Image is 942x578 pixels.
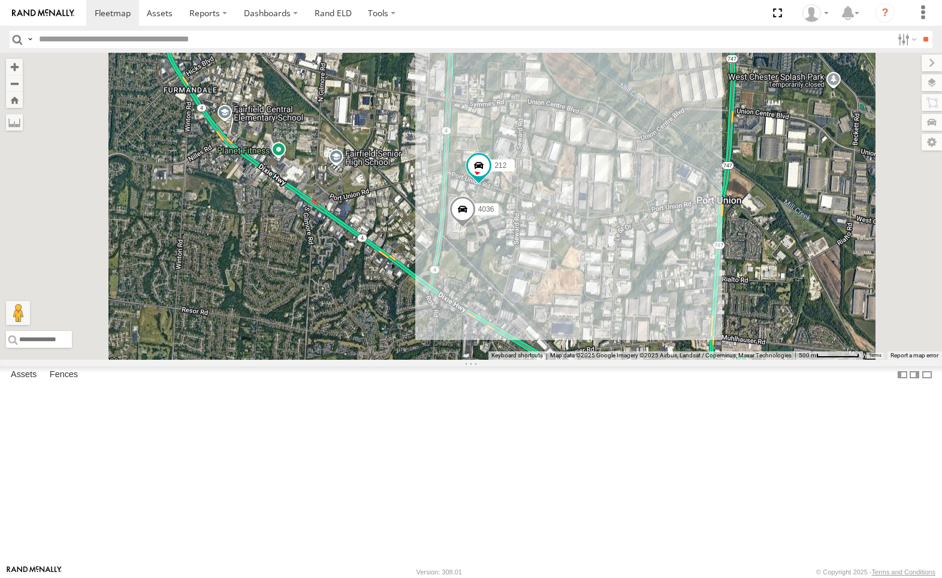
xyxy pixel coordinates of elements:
div: Version: 308.01 [416,568,462,576]
a: Terms and Conditions [872,568,935,576]
button: Drag Pegman onto the map to open Street View [6,301,30,325]
a: Visit our Website [7,566,62,578]
label: Assets [5,366,43,383]
button: Zoom Home [6,92,23,108]
span: 4036 [478,205,494,213]
label: Fences [44,366,84,383]
label: Dock Summary Table to the Right [908,366,920,384]
label: Dock Summary Table to the Left [896,366,908,384]
img: rand-logo.svg [12,9,74,17]
span: 500 m [799,352,816,359]
a: Report a map error [890,352,938,359]
label: Search Query [25,31,35,48]
div: Mike Seta [798,4,833,22]
label: Map Settings [922,134,942,150]
i: ? [875,4,895,23]
button: Zoom out [6,75,23,92]
label: Measure [6,114,23,131]
label: Hide Summary Table [921,366,933,384]
div: © Copyright 2025 - [816,568,935,576]
a: Terms (opens in new tab) [869,353,881,358]
button: Map Scale: 500 m per 68 pixels [795,351,863,360]
span: Map data ©2025 Google Imagery ©2025 Airbus, Landsat / Copernicus, Maxar Technologies [550,352,792,359]
span: 212 [494,161,506,170]
label: Search Filter Options [893,31,919,48]
button: Zoom in [6,59,23,75]
button: Keyboard shortcuts [491,351,543,360]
